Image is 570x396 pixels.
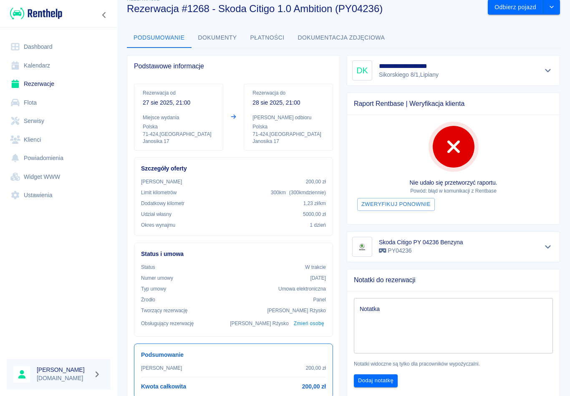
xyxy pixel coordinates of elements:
div: DK [352,60,372,80]
h6: Status i umowa [141,250,326,258]
button: Zwiń nawigację [98,10,111,20]
p: 28 sie 2025, 21:00 [252,98,324,107]
p: [PERSON_NAME] [141,364,182,372]
button: Dokumenty [192,28,244,48]
p: Umowa elektroniczna [278,285,326,293]
p: 1,23 zł /km [303,200,326,207]
p: W trakcie [305,263,326,271]
a: Renthelp logo [7,7,62,20]
a: Klienci [7,130,111,149]
p: PY04236 [379,246,463,255]
p: Limit kilometrów [141,189,177,196]
p: Okres wynajmu [141,221,175,229]
p: [PERSON_NAME] Rżysko [230,320,289,327]
p: [DATE] [310,274,326,282]
p: Typ umowy [141,285,166,293]
span: Notatki do rezerwacji [354,276,553,284]
button: Dokumentacja zdjęciowa [291,28,392,48]
p: Numer umowy [141,274,173,282]
p: Rezerwacja do [252,89,324,97]
p: Polska [252,123,324,130]
p: 200,00 zł [306,364,326,372]
a: Rezerwacje [7,75,111,93]
span: Podstawowe informacje [134,62,333,70]
p: 200,00 zł [306,178,326,185]
p: 71-424 , [GEOGRAPHIC_DATA] [143,130,214,138]
p: 5000,00 zł [303,211,326,218]
p: Panel [313,296,326,303]
p: Janosika 17 [252,138,324,145]
button: Zweryfikuj ponownie [357,198,435,211]
p: Tworzący rezerwację [141,307,187,314]
p: Janosika 17 [143,138,214,145]
p: Notatki widoczne są tylko dla pracowników wypożyczalni. [354,360,553,368]
p: 300 km [271,189,326,196]
a: Widget WWW [7,168,111,186]
button: Płatności [244,28,291,48]
span: Raport Rentbase | Weryfikacja klienta [354,100,553,108]
p: 71-424 , [GEOGRAPHIC_DATA] [252,130,324,138]
button: Pokaż szczegóły [541,65,555,76]
p: 27 sie 2025, 21:00 [143,98,214,107]
img: Image [354,238,371,255]
p: Status [141,263,155,271]
span: ( 300 km dziennie ) [289,190,326,195]
a: Flota [7,93,111,112]
p: [PERSON_NAME] Rżysko [267,307,326,314]
p: Żrodło [141,296,155,303]
button: Pokaż szczegóły [541,241,555,253]
img: Renthelp logo [10,7,62,20]
p: Polska [143,123,214,130]
h6: Skoda Citigo PY 04236 Benzyna [379,238,463,246]
p: Dodatkowy kilometr [141,200,184,207]
p: [DOMAIN_NAME] [37,374,90,383]
a: Kalendarz [7,56,111,75]
button: Zmień osobę [292,318,326,330]
a: Serwisy [7,112,111,130]
p: Miejsce wydania [143,114,214,121]
h6: Podsumowanie [141,351,326,359]
h6: Kwota całkowita [141,382,186,391]
p: Udział własny [141,211,172,218]
p: [PERSON_NAME] [141,178,182,185]
h6: Szczegóły oferty [141,164,326,173]
a: Powiadomienia [7,149,111,168]
h6: [PERSON_NAME] [37,366,90,374]
p: Obsługujący rezerwację [141,320,194,327]
h3: Rezerwacja #1268 - Skoda Citigo 1.0 Ambition (PY04236) [127,3,481,15]
p: [PERSON_NAME] odbioru [252,114,324,121]
p: Nie udało się przetworzyć raportu. [354,178,553,187]
p: Powód: błąd w komunikacji z Rentbase [354,187,553,195]
p: Sikorskiego 8/1 , Lipiany [379,70,442,79]
p: Rezerwacja od [143,89,214,97]
button: Dodaj notatkę [354,374,398,387]
h6: 200,00 zł [302,382,326,391]
a: Ustawienia [7,186,111,205]
p: 1 dzień [310,221,326,229]
a: Dashboard [7,38,111,56]
button: Podsumowanie [127,28,192,48]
